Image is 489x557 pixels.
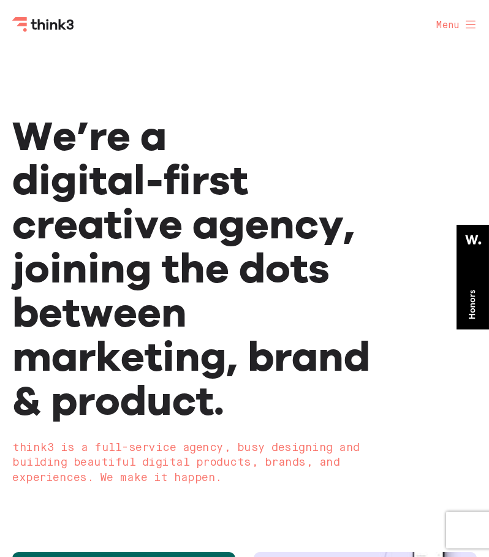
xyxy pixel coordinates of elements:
div: We’re a [12,113,384,157]
div: experiences. We make it happen. [12,470,384,485]
span: Menu [436,18,460,34]
div: joining the dots [12,246,384,290]
div: digital-first [12,157,384,202]
a: Think3 Logo [12,23,74,34]
div: marketing, brand [12,334,384,378]
div: think3 is a full-service agency, busy designing and [12,441,384,455]
div: building beautiful digital products, brands, and [12,455,384,470]
div: creative agency, [12,202,384,246]
div: between [12,290,384,334]
div: & product. [12,378,384,422]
